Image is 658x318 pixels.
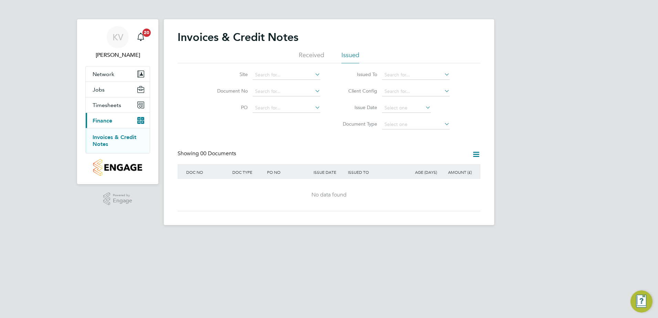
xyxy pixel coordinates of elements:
[338,88,377,94] label: Client Config
[85,26,150,59] a: KV[PERSON_NAME]
[86,113,150,128] button: Finance
[630,290,652,312] button: Engage Resource Center
[77,19,158,184] nav: Main navigation
[253,70,320,80] input: Search for...
[178,30,298,44] h2: Invoices & Credit Notes
[382,70,450,80] input: Search for...
[103,192,132,205] a: Powered byEngage
[312,164,347,180] div: ISSUE DATE
[93,102,121,108] span: Timesheets
[200,150,236,157] span: 00 Documents
[439,164,474,180] div: AMOUNT (£)
[113,33,123,42] span: KV
[265,164,311,180] div: PO NO
[253,87,320,96] input: Search for...
[93,117,112,124] span: Finance
[338,71,377,77] label: Issued To
[86,82,150,97] button: Jobs
[93,134,136,147] a: Invoices & Credit Notes
[404,164,439,180] div: AGE (DAYS)
[208,104,248,110] label: PO
[346,164,404,180] div: ISSUED TO
[299,51,324,63] li: Received
[93,86,105,93] span: Jobs
[178,150,237,157] div: Showing
[86,66,150,82] button: Network
[142,29,151,37] span: 20
[113,192,132,198] span: Powered by
[134,26,148,48] a: 20
[208,71,248,77] label: Site
[85,159,150,176] a: Go to home page
[85,51,150,59] span: Kyle Vause
[86,128,150,153] div: Finance
[382,120,450,129] input: Select one
[341,51,359,63] li: Issued
[184,191,474,199] div: No data found
[93,71,114,77] span: Network
[231,164,265,180] div: DOC TYPE
[113,198,132,204] span: Engage
[338,121,377,127] label: Document Type
[382,87,450,96] input: Search for...
[93,159,142,176] img: countryside-properties-logo-retina.png
[382,103,431,113] input: Select one
[338,104,377,110] label: Issue Date
[253,103,320,113] input: Search for...
[86,97,150,113] button: Timesheets
[208,88,248,94] label: Document No
[184,164,231,180] div: DOC NO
